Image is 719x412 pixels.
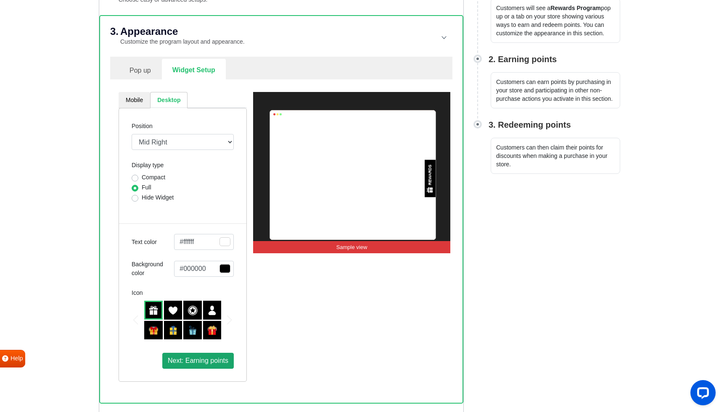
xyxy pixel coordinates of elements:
h2: 3. [110,26,119,47]
img: widget_preview_desktop.79b2d859.webp [253,92,450,253]
span: Help [11,354,23,363]
p: Customers can earn points by purchasing in your store and participating in other non-purchase act... [491,72,620,108]
h2: Appearance [120,26,245,37]
div: Next slide [227,315,232,325]
button: Next: Earning points [162,353,234,369]
a: Pop up [119,59,162,80]
div: Previous slide [134,315,138,325]
span: Next: Earning points [168,357,228,364]
a: Mobile [119,92,150,108]
label: Full [142,183,151,192]
p: Customers can then claim their points for discounts when making a purchase in your store. [491,138,620,174]
label: Compact [142,173,165,182]
label: Position [132,122,153,131]
h3: 3. Redeeming points [489,118,571,131]
a: Desktop [150,92,188,108]
small: Customize the program layout and appearance. [120,38,245,45]
strong: Rewards Program [550,5,601,11]
label: Hide Widget [142,193,174,202]
a: Widget Setup [162,59,226,79]
iframe: LiveChat chat widget [684,377,719,412]
h3: 2. Earning points [489,53,557,66]
div: REWARDS [428,165,433,185]
p: Sample view [253,241,450,254]
label: Background color [132,260,174,278]
label: Display type [132,161,164,170]
label: Text color [132,238,174,247]
label: Icon [132,289,143,297]
img: 01-widget-icon.png [426,186,433,193]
